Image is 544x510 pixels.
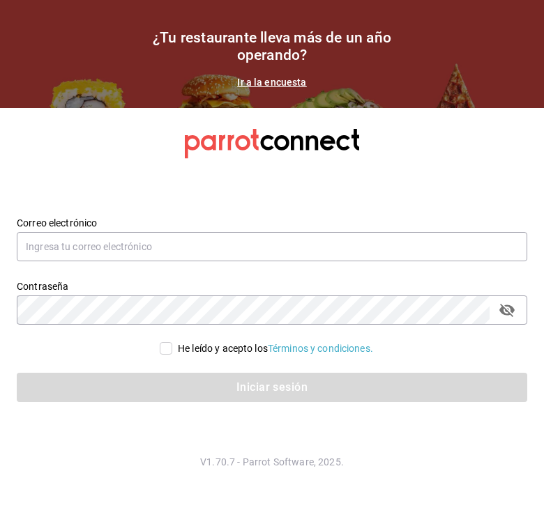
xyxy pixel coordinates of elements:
[268,343,373,354] a: Términos y condiciones.
[495,298,519,322] button: passwordField
[17,232,527,261] input: Ingresa tu correo electrónico
[178,341,373,356] div: He leído y acepto los
[17,281,527,291] label: Contraseña
[17,217,527,227] label: Correo electrónico
[133,29,411,64] h1: ¿Tu restaurante lleva más de un año operando?
[17,455,527,469] p: V1.70.7 - Parrot Software, 2025.
[237,77,306,88] a: Ir a la encuesta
